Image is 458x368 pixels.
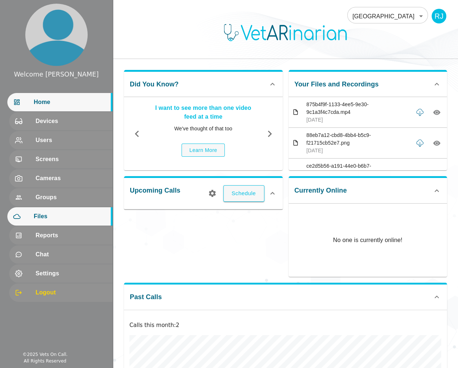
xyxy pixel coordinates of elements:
[34,98,107,107] span: Home
[9,283,113,302] div: Logout
[7,93,113,111] div: Home
[14,70,99,79] div: Welcome [PERSON_NAME]
[9,264,113,283] div: Settings
[36,174,107,183] span: Cameras
[24,358,66,364] div: All Rights Reserved
[36,155,107,164] span: Screens
[347,6,428,26] div: [GEOGRAPHIC_DATA]
[9,169,113,187] div: Cameras
[36,288,107,297] span: Logout
[34,212,107,221] span: Files
[36,117,107,126] span: Devices
[9,150,113,168] div: Screens
[36,136,107,145] span: Users
[25,4,88,66] img: profile.png
[9,226,113,245] div: Reports
[36,250,107,259] span: Chat
[432,9,446,23] div: RJ
[22,351,67,358] div: © 2025 Vets On Call.
[9,112,113,130] div: Devices
[9,131,113,149] div: Users
[36,231,107,240] span: Reports
[36,269,107,278] span: Settings
[36,193,107,202] span: Groups
[7,207,113,226] div: Files
[9,188,113,207] div: Groups
[9,245,113,264] div: Chat
[220,23,352,42] img: Logo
